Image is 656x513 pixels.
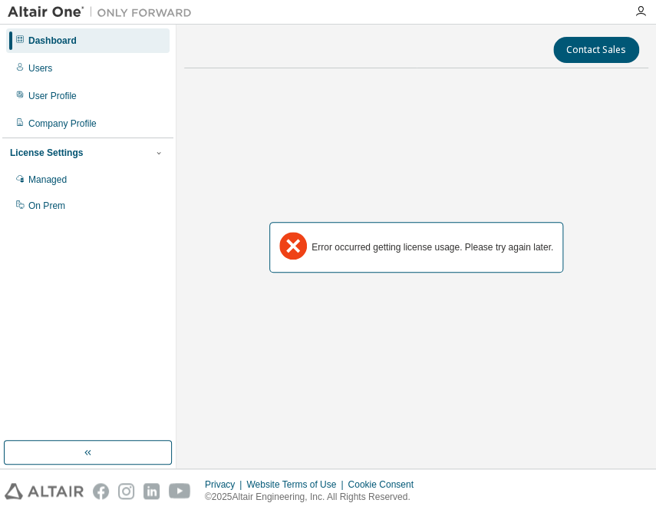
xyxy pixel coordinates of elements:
div: User Profile [28,90,77,102]
div: On Prem [28,200,65,212]
img: instagram.svg [118,483,134,499]
button: Contact Sales [553,37,639,63]
div: Users [28,62,52,74]
div: Dashboard [28,35,77,47]
div: Error occurred getting license usage. Please try again later. [312,241,553,253]
img: facebook.svg [93,483,109,499]
div: Company Profile [28,117,97,130]
div: License Settings [10,147,83,159]
div: Managed [28,174,67,186]
img: altair_logo.svg [5,483,84,499]
p: © 2025 Altair Engineering, Inc. All Rights Reserved. [205,491,423,504]
div: Website Terms of Use [246,478,348,491]
div: Privacy [205,478,246,491]
img: youtube.svg [169,483,191,499]
img: Altair One [8,5,199,20]
img: linkedin.svg [143,483,160,499]
div: Cookie Consent [348,478,422,491]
